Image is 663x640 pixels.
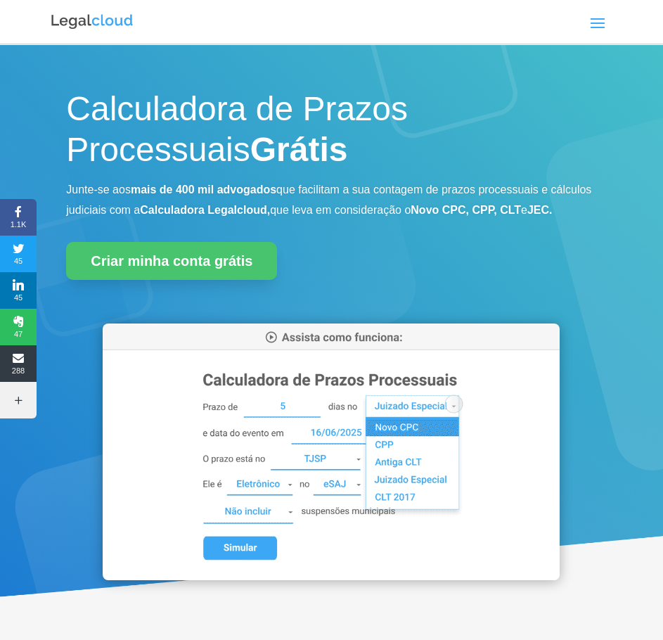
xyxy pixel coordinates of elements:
[103,324,560,580] img: Calculadora de Prazos Processuais da Legalcloud
[66,180,596,221] p: Junte-se aos que facilitam a sua contagem de prazos processuais e cálculos judiciais com a que le...
[131,184,276,196] b: mais de 400 mil advogados
[250,131,348,168] strong: Grátis
[66,89,596,177] h1: Calculadora de Prazos Processuais
[527,204,553,216] b: JEC.
[66,242,277,280] a: Criar minha conta grátis
[140,204,270,216] b: Calculadora Legalcloud,
[103,570,560,582] a: Calculadora de Prazos Processuais da Legalcloud
[411,204,521,216] b: Novo CPC, CPP, CLT
[50,13,134,31] img: Logo da Legalcloud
